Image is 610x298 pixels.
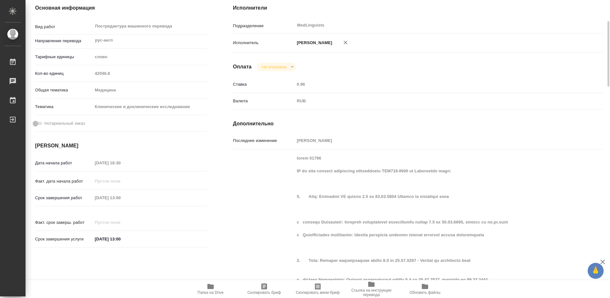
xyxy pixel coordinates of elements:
[35,4,207,12] h4: Основная информация
[35,142,207,150] h4: [PERSON_NAME]
[410,290,441,295] span: Обновить файлы
[294,40,332,46] p: [PERSON_NAME]
[35,104,93,110] p: Тематика
[348,288,394,297] span: Ссылка на инструкции перевода
[233,23,294,29] p: Подразделение
[233,40,294,46] p: Исполнитель
[338,35,353,50] button: Удалить исполнителя
[260,64,288,70] button: Не оплачена
[247,290,281,295] span: Скопировать бриф
[197,290,224,295] span: Папка на Drive
[233,120,603,128] h4: Дополнительно
[233,98,294,104] p: Валюта
[93,193,148,202] input: Пустое поле
[93,85,207,96] div: Медицина
[93,69,207,78] input: Пустое поле
[93,218,148,227] input: Пустое поле
[233,4,603,12] h4: Исполнители
[294,136,572,145] input: Пустое поле
[590,264,601,278] span: 🙏
[93,234,148,244] input: ✎ Введи что-нибудь
[93,51,207,62] div: слово
[35,70,93,77] p: Кол-во единиц
[35,236,93,242] p: Срок завершения услуги
[35,178,93,184] p: Факт. дата начала работ
[237,280,291,298] button: Скопировать бриф
[257,63,296,71] div: Не оплачена
[345,280,398,298] button: Ссылка на инструкции перевода
[35,54,93,60] p: Тарифные единицы
[233,63,252,71] h4: Оплата
[184,280,237,298] button: Папка на Drive
[398,280,452,298] button: Обновить файлы
[294,96,572,106] div: RUB
[93,158,148,168] input: Пустое поле
[294,80,572,89] input: Пустое поле
[93,176,148,186] input: Пустое поле
[44,120,85,127] span: Нотариальный заказ
[291,280,345,298] button: Скопировать мини-бриф
[35,219,93,226] p: Факт. срок заверш. работ
[35,160,93,166] p: Дата начала работ
[233,137,294,144] p: Последнее изменение
[93,101,207,112] div: Клинические и доклинические исследования
[35,195,93,201] p: Срок завершения работ
[35,87,93,93] p: Общая тематика
[588,263,604,279] button: 🙏
[35,38,93,44] p: Направление перевода
[296,290,339,295] span: Скопировать мини-бриф
[35,24,93,30] p: Вид работ
[233,81,294,88] p: Ставка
